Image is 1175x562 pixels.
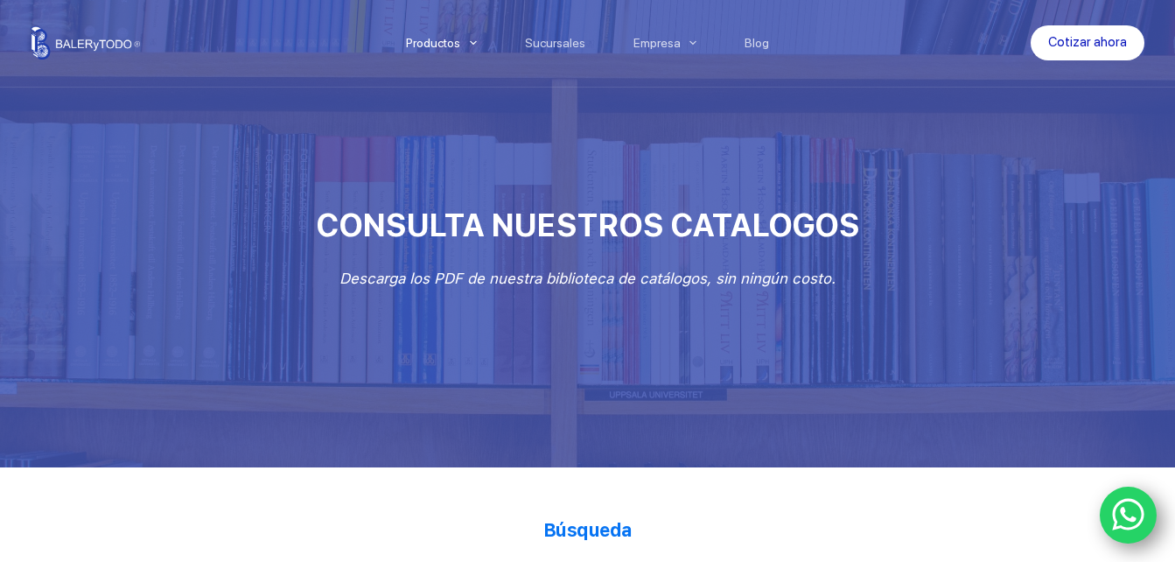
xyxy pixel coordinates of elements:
img: Balerytodo [31,26,140,60]
span: CONSULTA NUESTROS CATALOGOS [316,207,859,244]
em: Descarga los PDF de nuestra biblioteca de catálogos, sin ningún costo. [339,270,836,287]
a: WhatsApp [1100,487,1158,544]
strong: Búsqueda [543,519,633,541]
a: Cotizar ahora [1031,25,1144,60]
